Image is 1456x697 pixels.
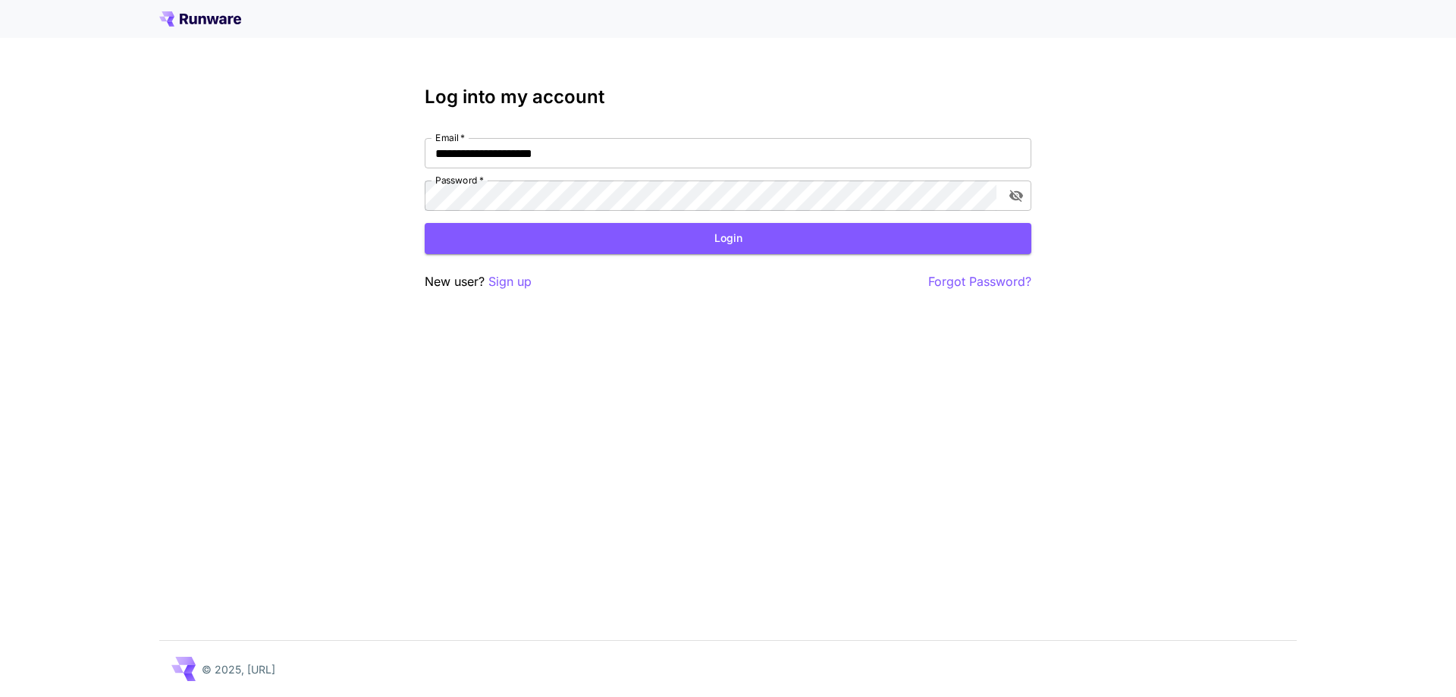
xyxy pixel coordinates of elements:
[425,223,1031,254] button: Login
[425,86,1031,108] h3: Log into my account
[928,272,1031,291] button: Forgot Password?
[202,661,275,677] p: © 2025, [URL]
[435,174,484,187] label: Password
[425,272,532,291] p: New user?
[1003,182,1030,209] button: toggle password visibility
[488,272,532,291] button: Sign up
[435,131,465,144] label: Email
